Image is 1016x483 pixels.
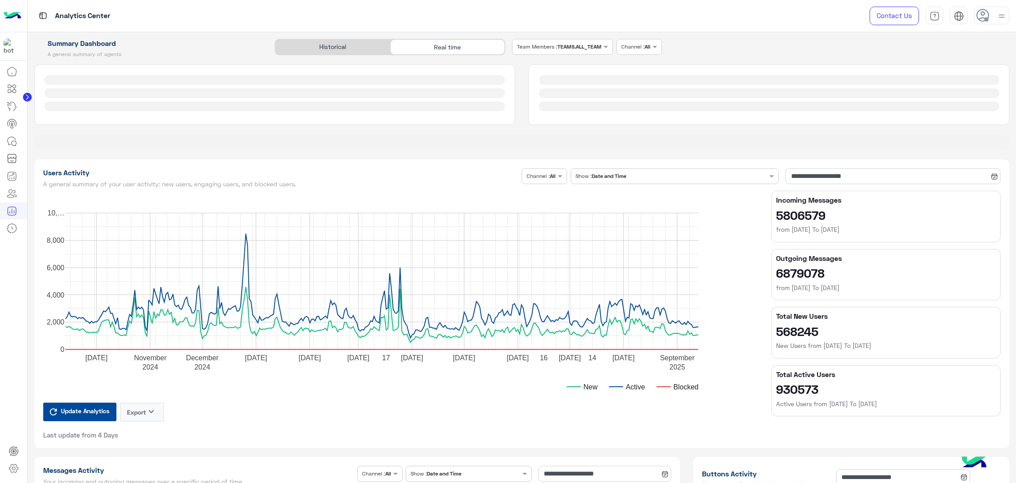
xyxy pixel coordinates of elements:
[776,225,996,234] h6: from [DATE] To [DATE]
[85,354,107,362] text: [DATE]
[776,208,996,222] h2: 5806579
[134,354,166,362] text: November
[626,383,645,391] text: Active
[43,191,756,403] svg: A chart.
[37,10,49,21] img: tab
[588,354,596,362] text: 14
[776,312,996,321] h5: Total New Users
[60,346,64,353] text: 0
[660,354,695,362] text: September
[776,266,996,280] h2: 6879078
[776,382,996,396] h2: 930573
[583,383,598,391] text: New
[959,448,990,479] img: hulul-logo.png
[120,403,164,422] button: Exportkeyboard_arrow_down
[4,38,19,54] img: 1403182699927242
[996,11,1007,22] img: profile
[46,237,64,244] text: 8,000
[776,254,996,263] h5: Outgoing Messages
[506,354,528,362] text: [DATE]
[43,181,519,188] h5: A general summary of your user activity: new users, engaging users, and blocked users.
[299,354,321,362] text: [DATE]
[245,354,267,362] text: [DATE]
[43,430,118,439] span: Last update from 4 Days
[142,363,158,371] text: 2024
[776,370,996,379] h5: Total Active Users
[673,383,698,391] text: Blocked
[382,354,390,362] text: 17
[540,354,548,362] text: 16
[401,354,423,362] text: [DATE]
[870,7,919,25] a: Contact Us
[4,7,21,25] img: Logo
[47,209,64,217] text: 10,…
[59,405,112,417] span: Update Analytics
[186,354,218,362] text: December
[43,168,519,177] h1: Users Activity
[776,400,996,408] h6: Active Users from [DATE] To [DATE]
[930,11,940,21] img: tab
[453,354,475,362] text: [DATE]
[776,196,996,204] h5: Incoming Messages
[558,354,580,362] text: [DATE]
[194,363,210,371] text: 2024
[669,363,685,371] text: 2025
[347,354,369,362] text: [DATE]
[776,283,996,292] h6: from [DATE] To [DATE]
[46,318,64,326] text: 2,000
[43,466,354,475] h1: Messages Activity
[776,324,996,338] h2: 568245
[146,406,157,417] i: keyboard_arrow_down
[776,341,996,350] h6: New Users from [DATE] To [DATE]
[702,469,833,478] h1: Buttons Activity
[43,403,116,421] button: Update Analytics
[612,354,634,362] text: [DATE]
[926,7,943,25] a: tab
[55,10,110,22] p: Analytics Center
[954,11,964,21] img: tab
[46,264,64,272] text: 6,000
[46,291,64,299] text: 4,000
